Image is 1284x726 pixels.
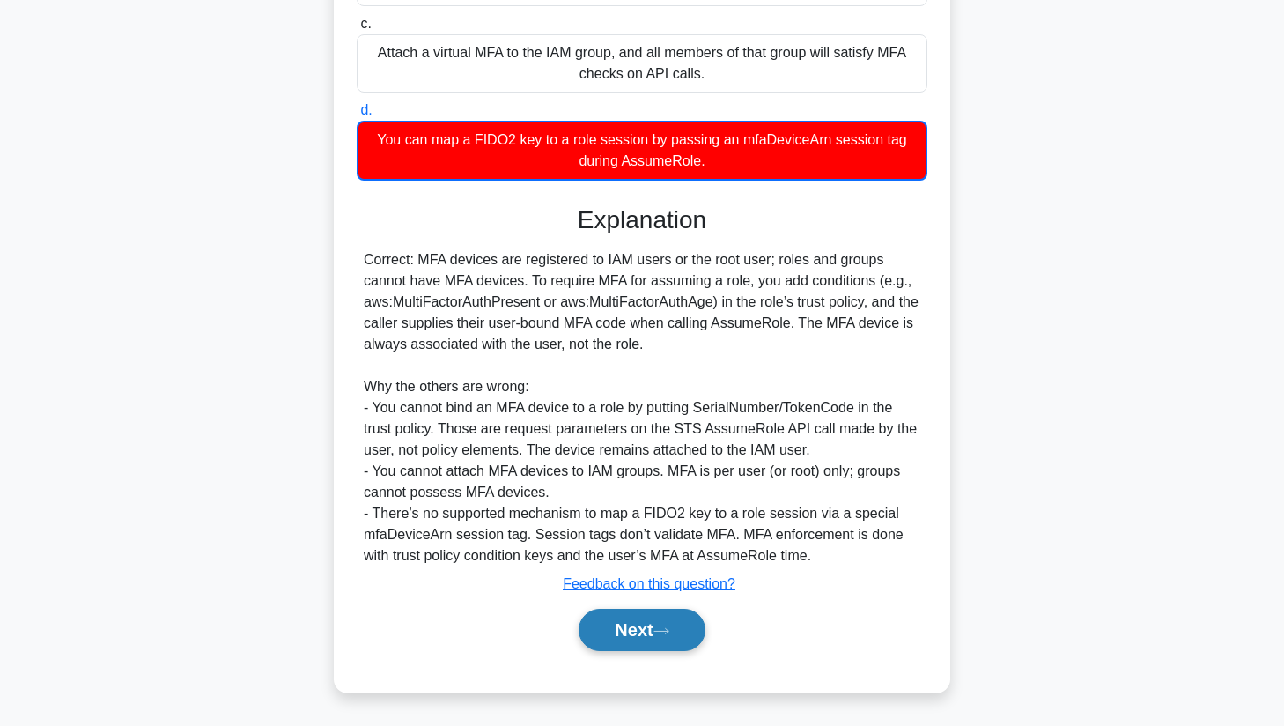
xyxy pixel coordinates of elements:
div: Attach a virtual MFA to the IAM group, and all members of that group will satisfy MFA checks on A... [357,34,927,93]
h3: Explanation [367,205,917,235]
div: Correct: MFA devices are registered to IAM users or the root user; roles and groups cannot have M... [364,249,920,567]
button: Next [579,609,705,651]
a: Feedback on this question? [563,576,735,591]
span: c. [360,16,371,31]
div: You can map a FIDO2 key to a role session by passing an mfaDeviceArn session tag during AssumeRole. [357,121,927,181]
span: d. [360,102,372,117]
